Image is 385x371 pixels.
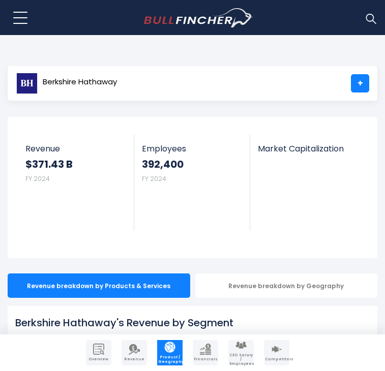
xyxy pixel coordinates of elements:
small: FY 2024 [142,174,166,183]
span: Berkshire Hathaway [43,78,117,86]
a: Company Competitors [264,340,289,365]
a: Company Revenue [122,340,147,365]
span: Overview [87,357,110,361]
img: BRK-B logo [16,73,38,94]
a: Go to homepage [144,8,253,27]
a: Berkshire Hathaway [16,74,117,92]
span: CEO Salary / Employees [229,353,253,366]
div: Revenue breakdown by Geography [195,273,378,298]
a: Company Product/Geography [157,340,183,365]
a: Revenue $371.43 B FY 2024 [18,135,134,231]
a: Company Employees [228,340,254,365]
span: Employees [142,144,242,153]
a: + [351,74,369,92]
div: Revenue breakdown by Products & Services [8,273,190,298]
span: Revenue [25,144,127,153]
a: Company Financials [193,340,218,365]
strong: $371.43 B [25,158,127,171]
a: Employees 392,400 FY 2024 [134,135,250,231]
span: Financials [194,357,217,361]
a: Company Overview [86,340,111,365]
small: FY 2024 [25,174,50,183]
strong: 392,400 [142,158,242,171]
h1: Berkshire Hathaway's Revenue by Segment [15,315,370,330]
span: Revenue [123,357,146,361]
a: Market Capitalization [250,135,366,166]
img: bullfincher logo [144,8,253,27]
span: Competitors [265,357,288,361]
span: Market Capitalization [258,144,359,153]
span: Product / Geography [158,355,182,364]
